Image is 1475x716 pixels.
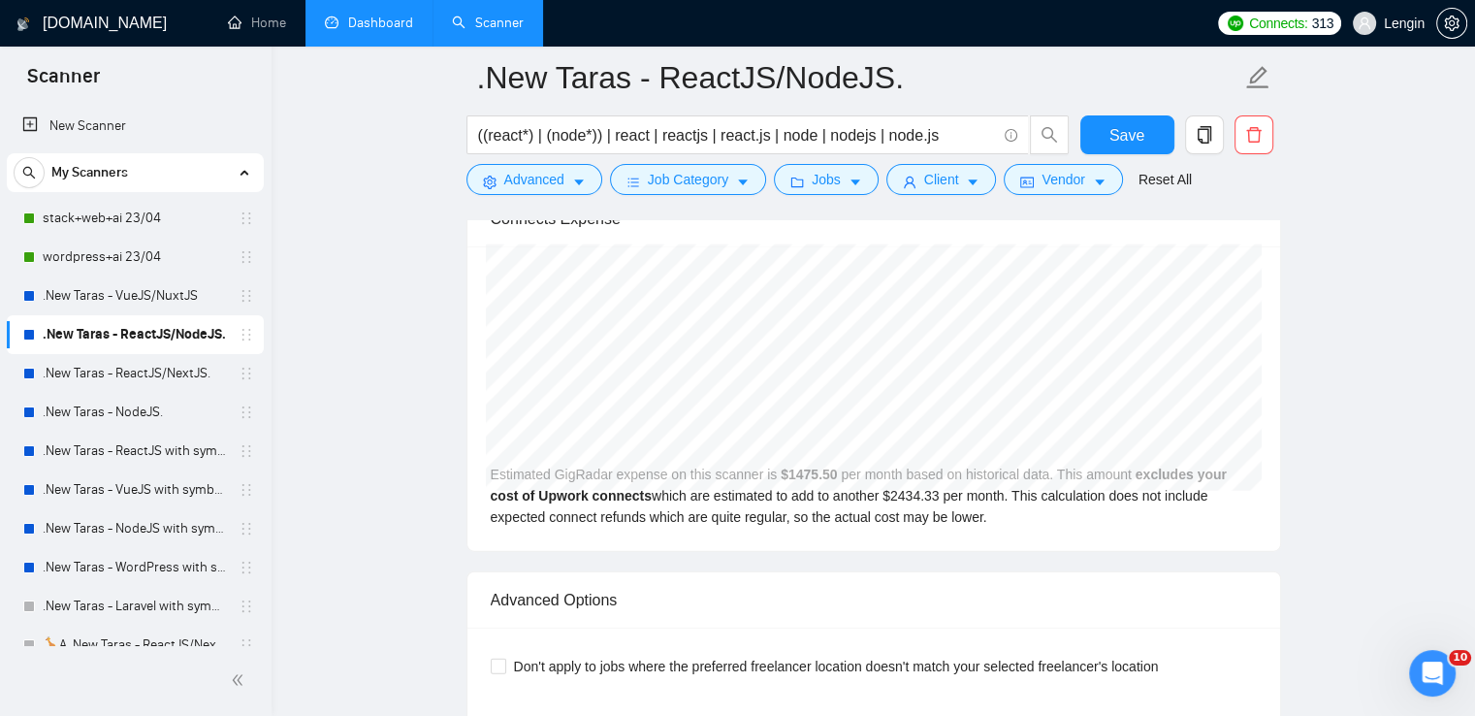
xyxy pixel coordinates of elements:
span: Save [1109,123,1144,147]
span: holder [239,327,254,342]
button: barsJob Categorycaret-down [610,164,766,195]
li: New Scanner [7,107,264,146]
span: Connects: [1249,13,1307,34]
a: .New Taras - ReactJS with symbols [43,432,227,471]
span: idcard [1020,175,1034,189]
span: 10 [1449,650,1471,666]
span: holder [239,637,254,653]
button: userClientcaret-down [886,164,997,195]
a: stack+web+ai 23/04 [43,199,227,238]
a: .New Taras - NodeJS. [43,393,227,432]
a: setting [1436,16,1467,31]
a: dashboardDashboard [325,15,413,31]
a: .New Taras - WordPress with symbols [43,548,227,587]
span: Client [924,169,959,190]
span: delete [1235,126,1272,144]
span: Don't apply to jobs where the preferred freelancer location doesn't match your selected freelance... [506,656,1167,677]
span: Scanner [12,62,115,103]
a: .New Taras - Laravel with symbols [43,587,227,626]
a: 🦒A .New Taras - ReactJS/NextJS usual 23/04 [43,626,227,665]
span: Job Category [648,169,728,190]
span: search [15,166,44,179]
a: .New Taras - ReactJS/NextJS. [43,354,227,393]
span: bars [626,175,640,189]
span: setting [1437,16,1466,31]
input: Scanner name... [477,53,1241,102]
span: copy [1186,126,1223,144]
iframe: Intercom live chat [1409,650,1456,697]
a: .New Taras - ReactJS/NodeJS. [43,315,227,354]
span: caret-down [966,175,979,189]
button: Save [1080,115,1174,154]
div: Estimated GigRadar expense on this scanner is per month based on historical data. This amount whi... [467,246,1280,551]
span: caret-down [849,175,862,189]
a: searchScanner [452,15,524,31]
button: folderJobscaret-down [774,164,879,195]
button: idcardVendorcaret-down [1004,164,1122,195]
button: setting [1436,8,1467,39]
span: holder [239,599,254,614]
span: double-left [231,670,250,690]
a: New Scanner [22,107,248,146]
span: My Scanners [51,153,128,192]
button: settingAdvancedcaret-down [466,164,602,195]
a: .New Taras - VueJS with symbols [43,471,227,509]
button: search [1030,115,1069,154]
span: user [903,175,916,189]
span: holder [239,405,254,420]
a: homeHome [228,15,286,31]
span: holder [239,288,254,304]
span: holder [239,249,254,265]
input: Search Freelance Jobs... [478,123,996,147]
span: search [1031,126,1068,144]
span: caret-down [1093,175,1106,189]
img: upwork-logo.png [1228,16,1243,31]
span: edit [1245,65,1270,90]
span: holder [239,443,254,459]
span: holder [239,560,254,575]
span: setting [483,175,497,189]
span: folder [790,175,804,189]
span: holder [239,211,254,226]
a: .New Taras - NodeJS with symbols [43,509,227,548]
a: wordpress+ai 23/04 [43,238,227,277]
span: Vendor [1042,169,1084,190]
span: Advanced [504,169,564,190]
span: user [1358,16,1371,30]
button: delete [1235,115,1273,154]
span: holder [239,521,254,537]
span: caret-down [572,175,586,189]
button: copy [1185,115,1224,154]
div: Advanced Options [491,572,1257,628]
span: caret-down [736,175,750,189]
a: .New Taras - VueJS/NuxtJS [43,277,227,315]
span: holder [239,482,254,498]
a: Reset All [1138,169,1192,190]
span: info-circle [1005,129,1017,142]
button: search [14,157,45,188]
img: logo [16,9,30,40]
span: holder [239,366,254,381]
span: 313 [1311,13,1332,34]
span: Jobs [812,169,841,190]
